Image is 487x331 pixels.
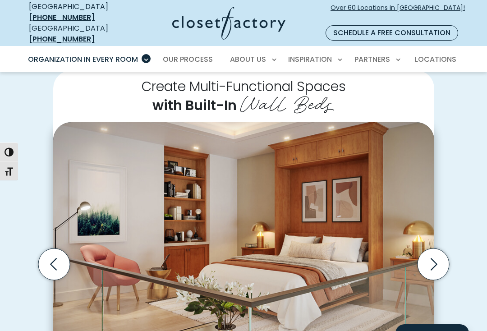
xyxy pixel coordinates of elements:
[29,1,127,23] div: [GEOGRAPHIC_DATA]
[331,3,465,22] span: Over 60 Locations in [GEOGRAPHIC_DATA]!
[240,87,335,117] span: Wall Beds
[163,54,213,64] span: Our Process
[35,245,74,284] button: Previous slide
[354,54,390,64] span: Partners
[288,54,332,64] span: Inspiration
[29,23,127,45] div: [GEOGRAPHIC_DATA]
[152,96,237,115] span: with Built-In
[22,47,465,72] nav: Primary Menu
[29,34,95,44] a: [PHONE_NUMBER]
[326,25,458,41] a: Schedule a Free Consultation
[29,12,95,23] a: [PHONE_NUMBER]
[414,245,453,284] button: Next slide
[28,54,138,64] span: Organization in Every Room
[230,54,266,64] span: About Us
[415,54,456,64] span: Locations
[172,7,285,40] img: Closet Factory Logo
[142,77,346,96] span: Create Multi-Functional Spaces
